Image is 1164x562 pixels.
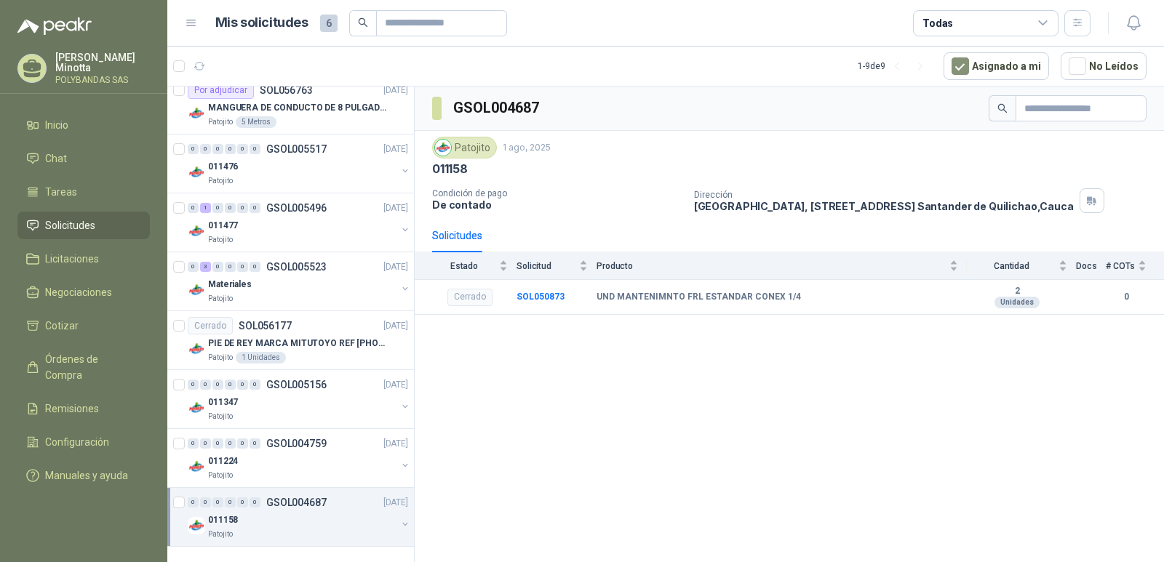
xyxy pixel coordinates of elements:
a: Cotizar [17,312,150,340]
div: Cerrado [188,317,233,334]
p: GSOL004687 [266,497,327,507]
div: 0 [237,438,248,449]
a: Licitaciones [17,245,150,273]
p: 1 ago, 2025 [503,141,551,155]
th: Producto [597,252,967,279]
span: Solicitudes [45,217,95,233]
a: 0 0 0 0 0 0 GSOL004687[DATE] Company Logo011158Patojito [188,494,411,540]
a: 0 0 0 0 0 0 GSOL005517[DATE] Company Logo011476Patojito [188,140,411,187]
div: 0 [212,144,223,154]
p: GSOL005156 [266,380,327,390]
div: 0 [250,497,260,507]
div: 0 [237,203,248,213]
div: 0 [237,380,248,390]
div: 0 [225,438,236,449]
p: [PERSON_NAME] Minotta [55,52,150,73]
p: 011158 [208,513,238,527]
span: Licitaciones [45,251,99,267]
img: Company Logo [188,340,205,358]
div: 0 [237,497,248,507]
img: Logo peakr [17,17,92,35]
p: GSOL004759 [266,438,327,449]
span: 6 [320,15,338,32]
span: Órdenes de Compra [45,351,136,383]
b: 2 [967,286,1067,297]
p: [DATE] [383,260,408,274]
div: 0 [200,380,211,390]
b: UND MANTENIMNTO FRL ESTANDAR CONEX 1/4 [597,292,801,303]
div: 0 [212,497,223,507]
span: Solicitud [517,261,576,271]
p: 011476 [208,160,238,174]
p: De contado [432,198,682,211]
p: [DATE] [383,378,408,392]
div: 0 [200,438,211,449]
a: SOL050873 [517,292,565,302]
div: 0 [200,497,211,507]
p: Patojito [208,411,233,422]
div: Por adjudicar [188,81,254,99]
p: GSOL005496 [266,203,327,213]
p: GSOL005517 [266,144,327,154]
th: # COTs [1106,252,1164,279]
div: 0 [188,497,199,507]
div: 0 [212,262,223,272]
p: GSOL005523 [266,262,327,272]
p: 011347 [208,396,238,409]
span: search [358,17,368,28]
p: [DATE] [383,84,408,97]
p: [DATE] [383,201,408,215]
th: Cantidad [967,252,1076,279]
div: 1 Unidades [236,352,286,364]
div: 0 [225,144,236,154]
div: 0 [188,380,199,390]
th: Docs [1076,252,1106,279]
span: Cantidad [967,261,1056,271]
h3: GSOL004687 [453,97,541,119]
span: Chat [45,150,67,166]
div: 0 [250,380,260,390]
p: MANGUERA DE CONDUCTO DE 8 PULGADAS DE ALAMBRE DE ACERO PU [208,101,389,115]
div: 0 [225,203,236,213]
a: Por adjudicarSOL056763[DATE] Company LogoMANGUERA DE CONDUCTO DE 8 PULGADAS DE ALAMBRE DE ACERO P... [167,76,414,135]
div: 0 [250,144,260,154]
div: 0 [212,203,223,213]
img: Company Logo [188,399,205,417]
th: Estado [415,252,517,279]
div: 3 [200,262,211,272]
div: 0 [250,438,260,449]
span: Inicio [45,117,68,133]
span: Producto [597,261,946,271]
div: Patojito [432,137,497,158]
a: Remisiones [17,395,150,422]
div: Unidades [994,297,1040,308]
div: 0 [188,203,199,213]
div: 0 [212,380,223,390]
p: Materiales [208,278,252,292]
span: Estado [432,261,496,271]
p: POLYBANDAS SAS [55,76,150,84]
div: 0 [250,262,260,272]
img: Company Logo [188,164,205,181]
a: 0 1 0 0 0 0 GSOL005496[DATE] Company Logo011477Patojito [188,199,411,246]
div: Cerrado [447,289,493,306]
h1: Mis solicitudes [215,12,308,33]
p: 011158 [432,161,468,177]
div: 0 [212,438,223,449]
p: 011477 [208,219,238,233]
span: Configuración [45,434,109,450]
div: 0 [250,203,260,213]
div: 0 [237,262,248,272]
p: Dirección [694,190,1074,200]
p: [DATE] [383,142,408,156]
p: [DATE] [383,496,408,510]
span: Manuales y ayuda [45,467,128,483]
img: Company Logo [188,458,205,475]
div: 0 [188,438,199,449]
p: Patojito [208,470,233,481]
div: 0 [237,144,248,154]
img: Company Logo [435,140,451,156]
a: Órdenes de Compra [17,345,150,389]
span: # COTs [1106,261,1135,271]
